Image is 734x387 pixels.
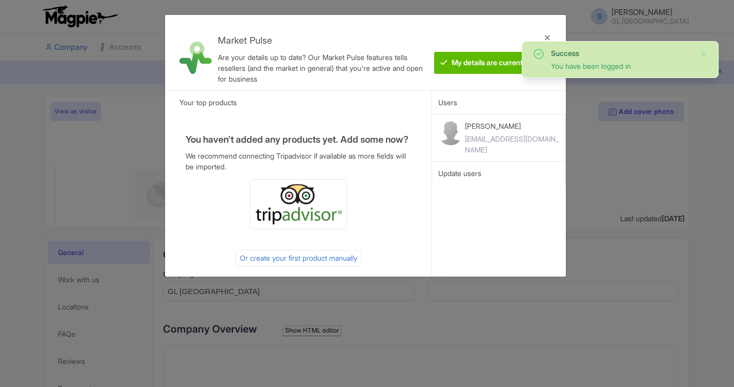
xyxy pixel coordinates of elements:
[465,133,559,155] div: [EMAIL_ADDRESS][DOMAIN_NAME]
[465,121,559,131] p: [PERSON_NAME]
[218,52,428,84] div: Are your details up to date? Our Market Pulse features tells resellers (and the market in general...
[186,134,412,145] h4: You haven't added any products yet. Add some now?
[432,90,566,114] div: Users
[165,90,432,114] div: Your top products
[551,61,691,71] div: You have been logged in
[700,48,708,60] button: Close
[179,42,212,74] img: market_pulse-1-0a5220b3d29e4a0de46fb7534bebe030.svg
[438,168,559,179] div: Update users
[254,184,342,225] img: ta_logo-885a1c64328048f2535e39284ba9d771.png
[438,121,463,145] img: contact-b11cc6e953956a0c50a2f97983291f06.png
[235,250,362,266] div: Or create your first product manually
[218,35,428,46] h4: Market Pulse
[551,48,691,59] div: Success
[434,52,529,74] btn: My details are current
[186,150,412,172] p: We recommend connecting Tripadvisor if available as more fields will be imported.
